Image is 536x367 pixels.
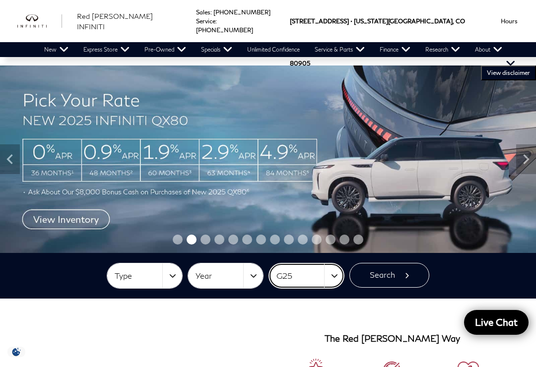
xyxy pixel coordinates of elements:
a: [PHONE_NUMBER] [196,26,253,34]
a: Service & Parts [307,42,372,57]
span: Go to slide 3 [201,235,210,245]
button: Year [188,263,263,288]
nav: Main Navigation [37,42,510,57]
a: [PHONE_NUMBER] [213,8,270,16]
span: Sales [196,8,210,16]
a: Express Store [76,42,137,57]
span: Go to slide 13 [339,235,349,245]
span: Go to slide 6 [242,235,252,245]
span: Go to slide 1 [173,235,183,245]
span: : [210,8,212,16]
a: About [468,42,510,57]
span: Go to slide 9 [284,235,294,245]
a: Research [418,42,468,57]
span: Go to slide 10 [298,235,308,245]
a: infiniti [17,14,62,28]
span: Go to slide 8 [270,235,280,245]
div: Next [516,144,536,174]
span: Go to slide 12 [326,235,335,245]
img: Opt-Out Icon [5,347,28,357]
span: Live Chat [470,316,523,328]
span: Go to slide 7 [256,235,266,245]
a: Red [PERSON_NAME] INFINITI [77,11,181,32]
button: G25 [269,263,344,288]
span: Go to slide 5 [228,235,238,245]
a: Live Chat [464,310,529,335]
span: Service [196,17,215,25]
img: INFINITI [17,14,62,28]
a: [STREET_ADDRESS] • [US_STATE][GEOGRAPHIC_DATA], CO 80905 [290,17,465,67]
span: Go to slide 14 [353,235,363,245]
a: Pre-Owned [137,42,194,57]
section: Click to Open Cookie Consent Modal [5,347,28,357]
h3: The Red [PERSON_NAME] Way [325,334,460,344]
span: Red [PERSON_NAME] INFINITI [77,12,153,31]
a: Finance [372,42,418,57]
span: Go to slide 11 [312,235,322,245]
span: Type [115,268,162,284]
button: Search [349,263,429,288]
span: VIEW DISCLAIMER [487,69,530,77]
a: Specials [194,42,240,57]
a: New [37,42,76,57]
span: 80905 [290,42,310,84]
a: Unlimited Confidence [240,42,307,57]
span: Year [196,268,243,284]
span: Go to slide 4 [214,235,224,245]
span: Go to slide 2 [187,235,197,245]
span: : [215,17,217,25]
span: G25 [276,268,324,284]
button: VIEW DISCLAIMER [481,65,536,80]
button: Type [107,263,182,288]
